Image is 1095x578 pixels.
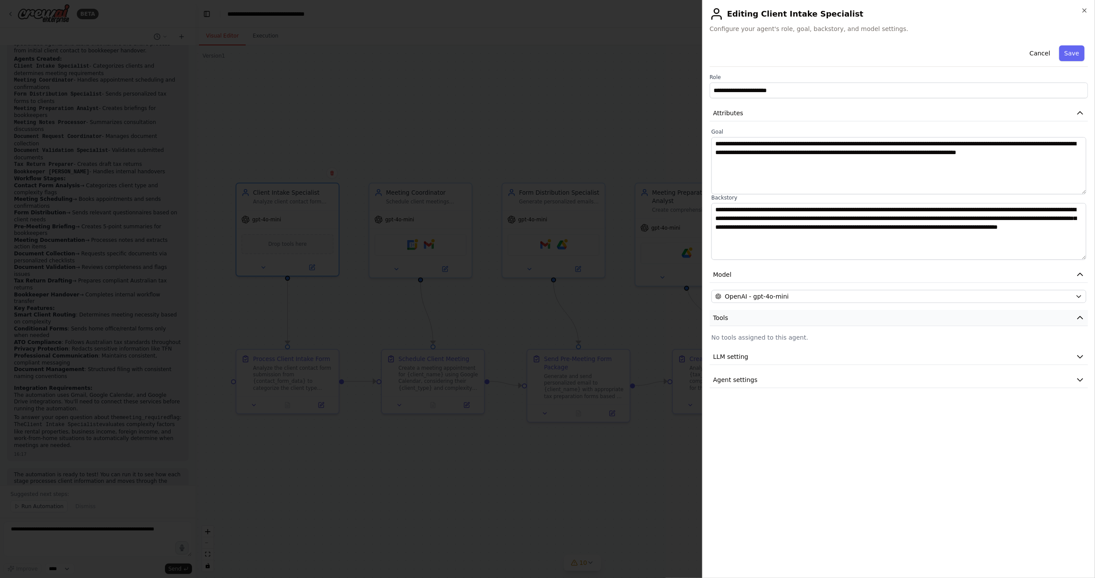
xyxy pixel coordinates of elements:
[711,290,1086,303] button: OpenAI - gpt-4o-mini
[713,270,731,279] span: Model
[711,333,1086,342] p: No tools assigned to this agent.
[713,375,758,384] span: Agent settings
[710,267,1088,283] button: Model
[710,24,1088,33] span: Configure your agent's role, goal, backstory, and model settings.
[710,7,1088,21] h2: Editing Client Intake Specialist
[713,313,728,322] span: Tools
[710,372,1088,388] button: Agent settings
[713,352,748,361] span: LLM setting
[725,292,789,301] span: OpenAI - gpt-4o-mini
[710,74,1088,81] label: Role
[711,194,1086,201] label: Backstory
[710,349,1088,365] button: LLM setting
[711,128,1086,135] label: Goal
[710,310,1088,326] button: Tools
[710,105,1088,121] button: Attributes
[1059,45,1085,61] button: Save
[1024,45,1055,61] button: Cancel
[713,109,743,117] span: Attributes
